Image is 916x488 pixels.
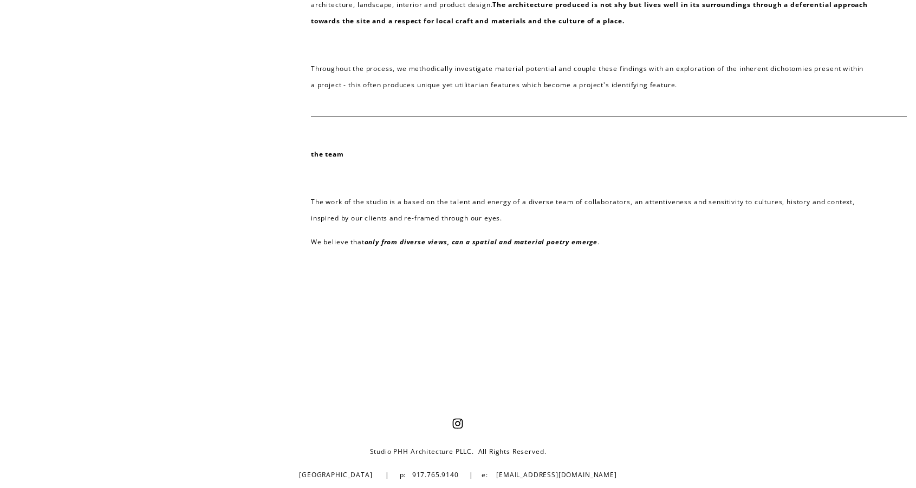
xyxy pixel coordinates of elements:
p: Throughout the process, we methodically investigate material potential and couple these findings ... [311,61,869,93]
strong: the team [311,149,344,159]
em: only from diverse views, can a spatial and material poetry emerge [365,237,597,246]
p: Studio PHH Architecture PLLC. All Rights Reserved. [197,444,718,460]
p: [GEOGRAPHIC_DATA] | p: 917.765.9140 | e: [EMAIL_ADDRESS][DOMAIN_NAME] [197,467,718,483]
p: The work of the studio is a based on the talent and energy of a diverse team of collaborators, an... [311,194,869,226]
p: We believe that . [311,234,869,250]
a: Instagram [452,418,463,429]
